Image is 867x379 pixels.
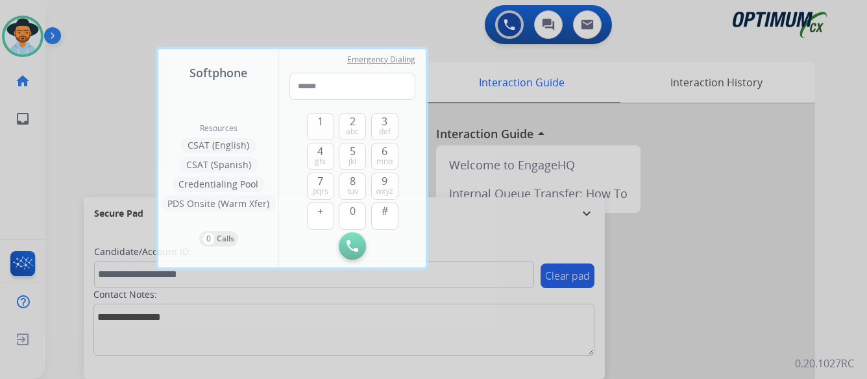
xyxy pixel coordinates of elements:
[307,202,334,230] button: +
[346,127,359,137] span: abc
[371,202,398,230] button: #
[312,186,328,197] span: pqrs
[376,186,393,197] span: wxyz
[181,138,256,153] button: CSAT (English)
[339,143,366,170] button: 5jkl
[200,123,238,134] span: Resources
[317,203,323,219] span: +
[315,156,326,167] span: ghi
[339,173,366,200] button: 8tuv
[795,356,854,371] p: 0.20.1027RC
[180,157,258,173] button: CSAT (Spanish)
[161,196,276,212] button: PDS Onsite (Warm Xfer)
[382,173,387,189] span: 9
[350,143,356,159] span: 5
[382,143,387,159] span: 6
[348,156,356,167] span: jkl
[339,202,366,230] button: 0
[307,143,334,170] button: 4ghi
[371,143,398,170] button: 6mno
[317,114,323,129] span: 1
[347,186,358,197] span: tuv
[347,55,415,65] span: Emergency Dialing
[203,233,214,245] p: 0
[350,114,356,129] span: 2
[350,203,356,219] span: 0
[379,127,391,137] span: def
[347,240,358,252] img: call-button
[317,173,323,189] span: 7
[371,173,398,200] button: 9wxyz
[189,64,247,82] span: Softphone
[307,173,334,200] button: 7pqrs
[172,177,265,192] button: Credentialing Pool
[199,231,238,247] button: 0Calls
[376,156,393,167] span: mno
[307,113,334,140] button: 1
[382,114,387,129] span: 3
[339,113,366,140] button: 2abc
[382,203,388,219] span: #
[317,143,323,159] span: 4
[350,173,356,189] span: 8
[217,233,234,245] p: Calls
[371,113,398,140] button: 3def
